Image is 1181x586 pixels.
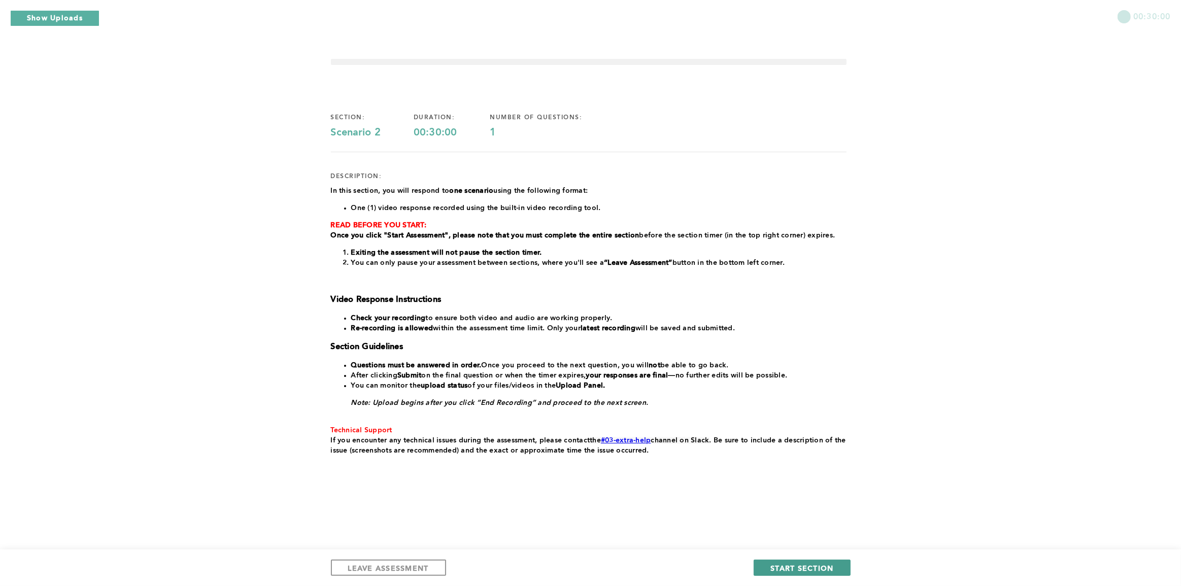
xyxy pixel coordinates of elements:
[348,563,429,573] span: LEAVE ASSESSMENT
[351,360,847,370] li: Once you proceed to the next question, you will be able to go back.
[490,127,615,139] div: 1
[331,437,590,444] span: If you encounter any technical issues during the assessment, please contact
[331,187,450,194] span: In this section, you will respond to
[351,325,433,332] strong: Re-recording is allowed
[331,437,849,454] span: . Be sure to include a description of the issue (screenshots are recommended) and the exact or ap...
[331,127,414,139] div: Scenario 2
[494,187,588,194] span: using the following format:
[450,187,494,194] strong: one scenario
[331,427,392,434] span: Technical Support
[556,382,605,389] strong: Upload Panel.
[331,560,446,576] button: LEAVE ASSESSMENT
[331,173,382,181] div: description:
[351,362,482,369] strong: Questions must be answered in order.
[351,323,847,333] li: within the assessment time limit. Only your will be saved and submitted.
[331,295,847,305] h3: Video Response Instructions
[331,342,847,352] h3: Section Guidelines
[770,563,833,573] span: START SECTION
[351,399,649,406] em: Note: Upload begins after you click “End Recording” and proceed to the next screen.
[331,232,639,239] strong: Once you click "Start Assessment", please note that you must complete the entire section
[601,437,651,444] a: #03-extra-help
[586,372,668,379] strong: your responses are final
[351,313,847,323] li: to ensure both video and audio are working properly.
[421,382,467,389] strong: upload status
[397,372,422,379] strong: Submit
[351,370,847,381] li: After clicking on the final question or when the timer expires, —no further edits will be possible.
[351,204,601,212] span: One (1) video response recorded using the built-in video recording tool.
[581,325,635,332] strong: latest recording
[414,127,490,139] div: 00:30:00
[490,114,615,122] div: number of questions:
[1133,10,1171,22] span: 00:30:00
[351,258,847,268] li: You can only pause your assessment between sections, where you'll see a button in the bottom left...
[414,114,490,122] div: duration:
[10,10,99,26] button: Show Uploads
[649,362,660,369] strong: not
[351,249,542,256] strong: Exiting the assessment will not pause the section timer.
[351,381,847,391] li: You can monitor the of your files/videos in the
[604,259,672,266] strong: “Leave Assessment”
[754,560,850,576] button: START SECTION
[590,437,601,444] span: the
[331,222,427,229] strong: READ BEFORE YOU START:
[651,437,710,444] span: channel on Slack
[331,230,847,240] p: before the section timer (in the top right corner) expires.
[331,114,414,122] div: section:
[351,315,426,322] strong: Check your recording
